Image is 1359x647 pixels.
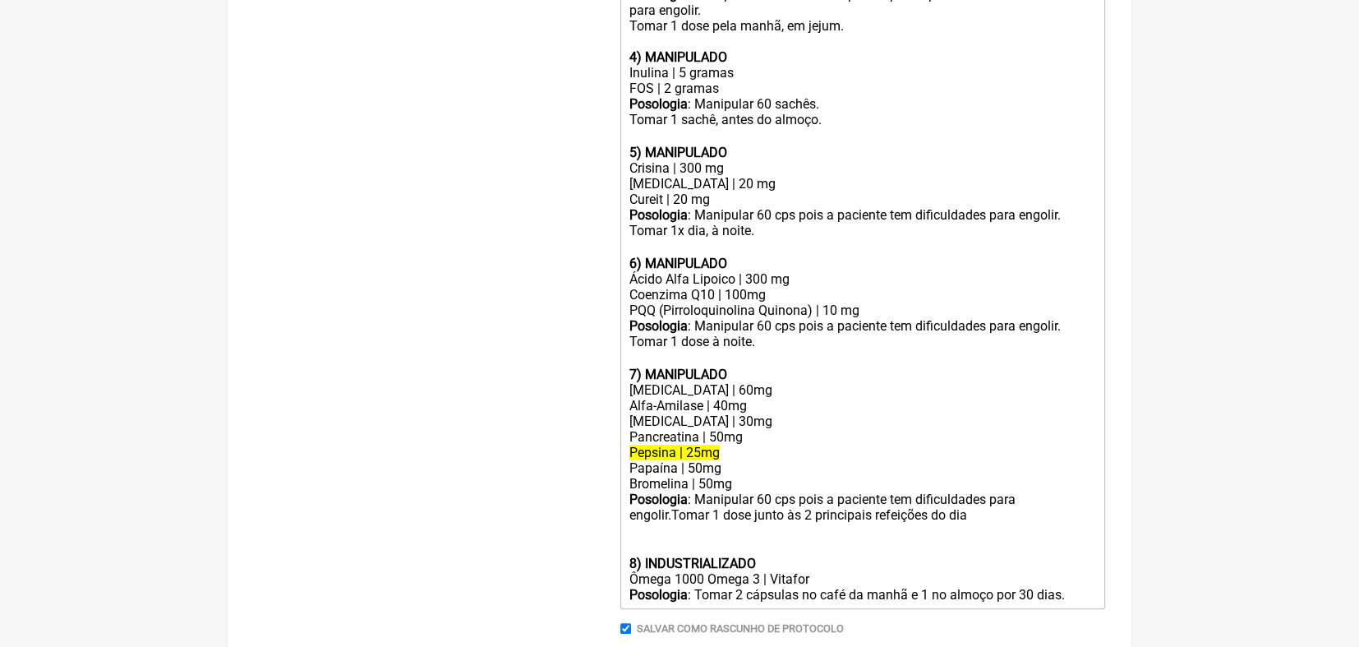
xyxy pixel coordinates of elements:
div: FOS | 2 gramas [629,81,1096,96]
div: [MEDICAL_DATA] | 30mg [629,414,1096,429]
strong: Posologia [629,492,688,507]
strong: Posologia [629,96,688,112]
strong: 7) MANIPULADO [629,367,727,382]
strong: 5) MANIPULADO [629,145,727,160]
div: Alfa-Amilase | 40mg [629,398,1096,414]
div: [MEDICAL_DATA] | 60mg [629,382,1096,398]
div: Bromelina | 50mg [629,476,1096,492]
div: Pancreatina | 50mg [629,429,1096,445]
strong: Posologia [629,207,688,223]
div: : Tomar 2 cápsulas no café da manhã e 1 no almoço por 30 dias. [629,587,1096,603]
div: : Manipular 60 sachês. Tomar 1 sachê, antes do almoço.ㅤ [629,96,1096,145]
strong: 6) MANIPULADO [629,256,727,271]
div: [MEDICAL_DATA] | 20 mg [629,176,1096,192]
strong: Posologia [629,587,688,603]
div: Crisina | 300 mg [629,160,1096,176]
div: Ácido Alfa Lipoico | 300 mg Coenzima Q10 | 100mg PQQ (Pirroloquinolina Quinona) | 10 mg : Manipul... [629,271,1096,382]
strong: 4) MANIPULADO [629,49,727,65]
div: Cureit | 20 mg [629,192,1096,207]
label: Salvar como rascunho de Protocolo [637,622,844,635]
strong: Posologia [629,318,688,334]
del: Pepsina | 25mg [629,445,720,460]
div: : Manipular 60 cps pois a paciente tem dificuldades para engolir. Tomar 1x dia, à noite. ㅤ [629,207,1096,256]
div: : Manipular 60 cps pois a paciente tem dificuldades para engolir.Tomar 1 dose junto às 2 principa... [629,492,1096,571]
div: Inulina | 5 gramas [629,65,1096,81]
div: Ômega 1000 Omega 3 | Vitafor [629,571,1096,587]
div: Papaína | 50mg [629,460,1096,476]
strong: 8) INDUSTRIALIZADO [629,556,756,571]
